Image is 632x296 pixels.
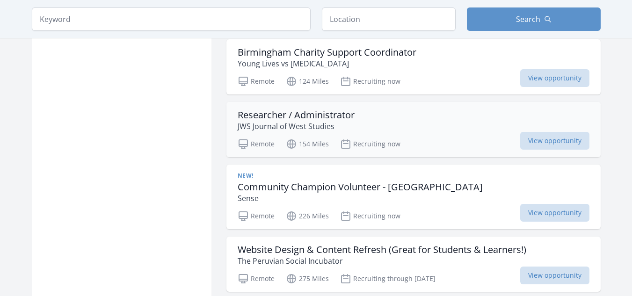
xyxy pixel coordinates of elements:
h3: Birmingham Charity Support Coordinator [238,47,416,58]
p: Remote [238,76,275,87]
span: View opportunity [520,132,589,150]
p: Recruiting now [340,210,400,222]
h3: Website Design & Content Refresh (Great for Students & Learners!) [238,244,526,255]
span: View opportunity [520,204,589,222]
a: Researcher / Administrator JWS Journal of West Studies Remote 154 Miles Recruiting now View oppor... [226,102,601,157]
p: 124 Miles [286,76,329,87]
p: Remote [238,273,275,284]
span: New! [238,172,254,180]
p: Recruiting through [DATE] [340,273,436,284]
p: Remote [238,138,275,150]
p: 275 Miles [286,273,329,284]
p: The Peruvian Social Incubator [238,255,526,267]
h3: Community Champion Volunteer - [GEOGRAPHIC_DATA] [238,181,483,193]
p: Recruiting now [340,76,400,87]
p: Sense [238,193,483,204]
a: Website Design & Content Refresh (Great for Students & Learners!) The Peruvian Social Incubator R... [226,237,601,292]
span: View opportunity [520,267,589,284]
a: New! Community Champion Volunteer - [GEOGRAPHIC_DATA] Sense Remote 226 Miles Recruiting now View ... [226,165,601,229]
p: Recruiting now [340,138,400,150]
h3: Researcher / Administrator [238,109,355,121]
button: Search [467,7,601,31]
a: Birmingham Charity Support Coordinator Young Lives vs [MEDICAL_DATA] Remote 124 Miles Recruiting ... [226,39,601,94]
input: Location [322,7,456,31]
span: View opportunity [520,69,589,87]
input: Keyword [32,7,311,31]
p: 226 Miles [286,210,329,222]
p: Remote [238,210,275,222]
span: Search [516,14,540,25]
p: Young Lives vs [MEDICAL_DATA] [238,58,416,69]
p: JWS Journal of West Studies [238,121,355,132]
p: 154 Miles [286,138,329,150]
